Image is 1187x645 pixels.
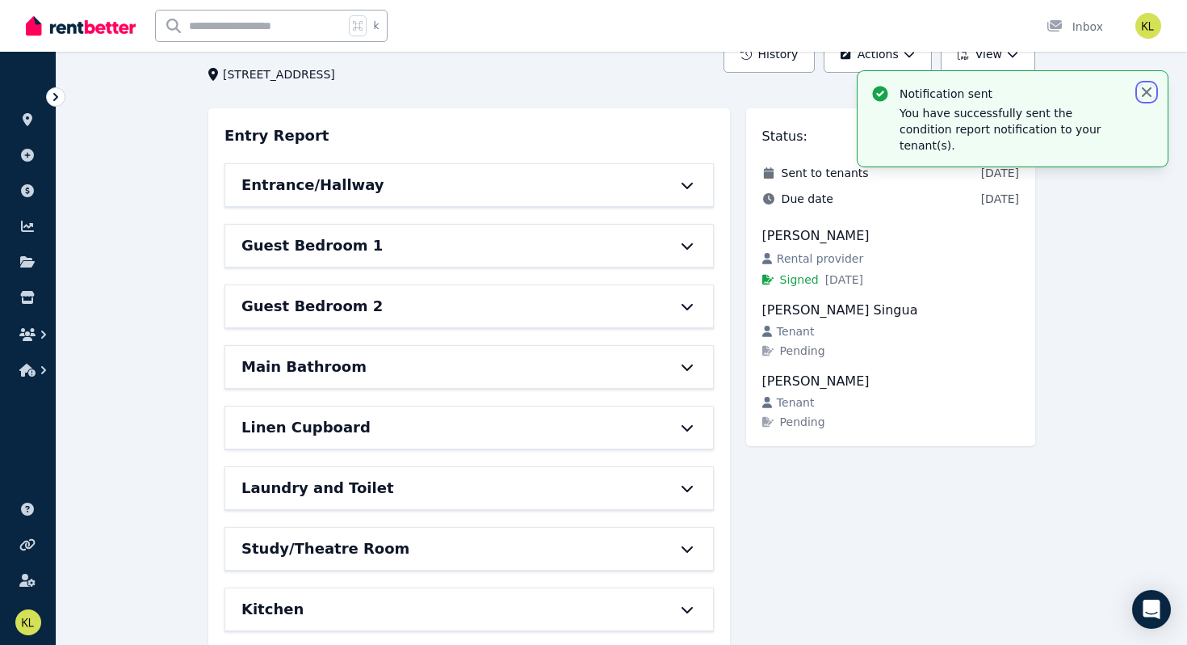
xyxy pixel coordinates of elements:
img: RentBetter [26,14,136,38]
span: Signed [780,272,819,288]
span: Sent to tenants [782,165,869,181]
h6: Guest Bedroom 2 [241,295,383,318]
h6: Linen Cupboard [241,416,371,439]
span: [DATE] [981,165,1019,181]
span: Pending [780,414,825,430]
div: [PERSON_NAME] [762,226,1019,246]
p: You have successfully sent the condition report notification to your tenant(s). [900,105,1126,154]
span: Tenant [777,394,815,411]
span: [DATE] [981,191,1019,207]
h6: Kitchen [241,598,304,621]
span: Rental provider [777,251,863,267]
h6: Entrance/Hallway [241,174,384,196]
img: Kellie Ann Lewandowski [15,609,41,635]
span: [STREET_ADDRESS] [223,66,335,82]
p: Notification sent [900,86,1126,102]
span: Due date [782,191,833,207]
span: [DATE] [825,272,863,288]
span: Tenant [777,323,815,339]
h6: Guest Bedroom 1 [241,234,383,257]
h6: Study/Theatre Room [241,537,409,560]
h3: Entry Report [224,124,329,147]
span: k [373,19,379,32]
div: Inbox [1046,19,1103,35]
button: View [941,36,1035,73]
div: Open Intercom Messenger [1132,590,1171,629]
h6: Main Bathroom [241,356,367,378]
div: [PERSON_NAME] Singua [762,301,1019,320]
img: Kellie Ann Lewandowski [1135,13,1161,39]
h3: Status: [762,127,807,146]
h6: Laundry and Toilet [241,477,394,500]
button: History [724,36,816,73]
button: Actions [824,36,931,73]
div: [PERSON_NAME] [762,372,1019,391]
span: Pending [780,343,825,359]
